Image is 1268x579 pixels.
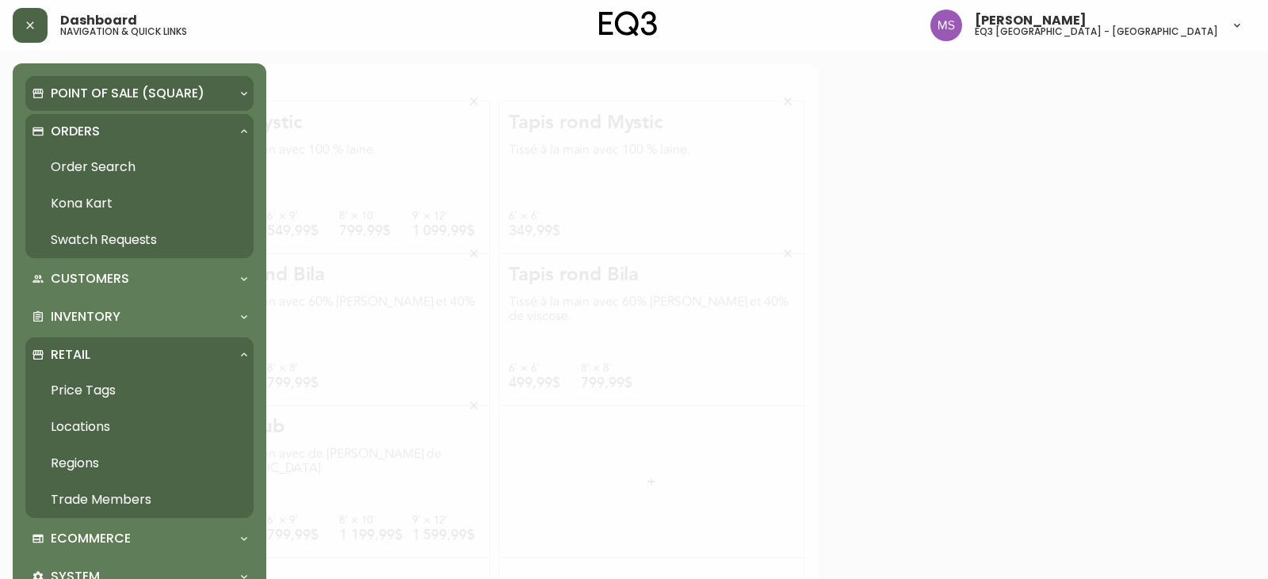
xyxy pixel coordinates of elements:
[51,270,129,288] p: Customers
[25,185,254,222] a: Kona Kart
[599,11,658,36] img: logo
[25,299,254,334] div: Inventory
[975,14,1087,27] span: [PERSON_NAME]
[975,27,1218,36] h5: eq3 [GEOGRAPHIC_DATA] - [GEOGRAPHIC_DATA]
[25,372,254,409] a: Price Tags
[25,337,254,372] div: Retail
[25,149,254,185] a: Order Search
[25,482,254,518] a: Trade Members
[930,10,962,41] img: 1b6e43211f6f3cc0b0729c9049b8e7af
[25,76,254,111] div: Point of Sale (Square)
[25,261,254,296] div: Customers
[25,222,254,258] a: Swatch Requests
[25,409,254,445] a: Locations
[60,27,187,36] h5: navigation & quick links
[25,521,254,556] div: Ecommerce
[51,530,131,547] p: Ecommerce
[51,346,90,364] p: Retail
[24,48,309,68] div: Tapis Mystic
[25,445,254,482] a: Regions
[51,308,120,326] p: Inventory
[51,85,204,102] p: Point of Sale (Square)
[25,114,254,149] div: Orders
[24,79,309,93] div: Tissé à la main avec 100 % laine.
[60,14,137,27] span: Dashboard
[51,123,100,140] p: Orders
